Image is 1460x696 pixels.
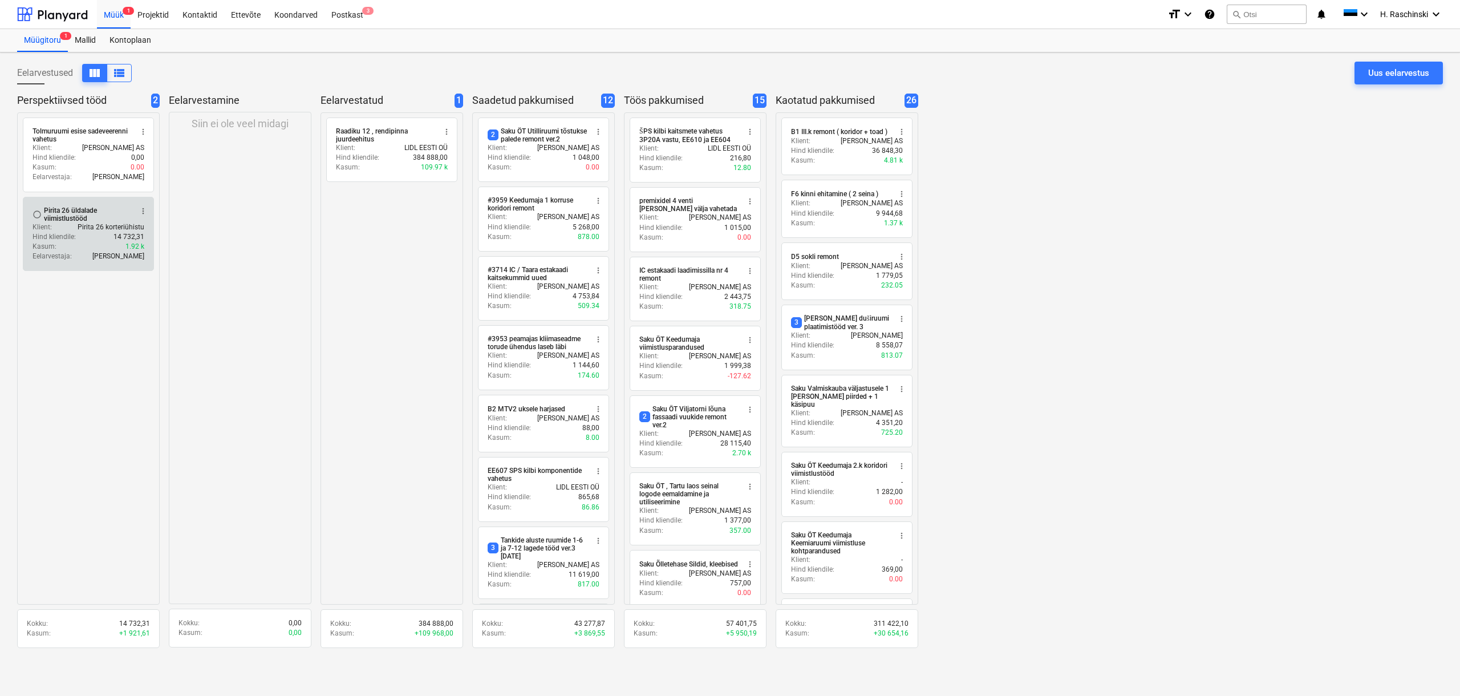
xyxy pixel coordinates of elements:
p: Kasum : [639,448,663,458]
span: 1 [455,94,463,108]
span: more_vert [897,252,906,261]
div: #3953 peamajas kliimaseadme torude ühendus laseb läbi [488,335,587,351]
a: Kontoplaan [103,29,158,52]
p: Kasum : [330,629,354,638]
p: Klient : [791,331,810,341]
p: Kasum : [336,163,360,172]
p: Kasum : [482,629,506,638]
p: Hind kliendile : [639,153,683,163]
p: LIDL EESTI OÜ [556,483,599,492]
p: 757,00 [730,578,751,588]
p: 43 277,87 [574,619,605,629]
p: Eelarvestatud [321,94,450,108]
p: Kasum : [488,301,512,311]
div: F6 kinni ehitamine ( 2 seina ) [791,189,878,199]
p: Klient : [488,483,507,492]
div: B1 III.k remont ( koridor + toad ) [791,127,887,136]
span: Kuva veergudena [88,66,102,80]
p: Perspektiivsed tööd [17,94,147,108]
p: Kasum : [179,628,202,638]
p: Klient : [488,414,507,423]
p: + 109 968,00 [415,629,453,638]
p: Klient : [336,143,355,153]
p: + 5 950,19 [726,629,757,638]
p: Eelarvestaja : [33,172,72,182]
p: Kokku : [330,619,351,629]
p: 28 115,40 [720,439,751,448]
div: B2 MTV2 uksele harjased [488,404,565,414]
p: Hind kliendile : [791,418,834,428]
p: 11 619,00 [569,570,599,580]
span: more_vert [594,536,603,545]
span: more_vert [594,467,603,476]
p: Kasum : [27,629,51,638]
span: Kuva veergudena [112,66,126,80]
div: D5 sokli remont [791,252,839,261]
p: Hind kliendile : [488,423,531,433]
p: Kasum : [791,574,815,584]
span: more_vert [745,197,755,206]
p: 9 944,68 [876,209,903,218]
p: Hind kliendile : [791,341,834,350]
div: Saku ÕT Utilliruumi tõstukse palede remont ver.2 [488,127,587,143]
p: Kaotatud pakkumised [776,94,900,108]
span: more_vert [745,266,755,276]
p: Kokku : [482,619,503,629]
p: Hind kliendile : [791,146,834,156]
p: Klient : [639,569,659,578]
p: Kasum : [791,428,815,438]
p: Kasum : [488,503,512,512]
p: 1 779,05 [876,271,903,281]
p: + 30 654,16 [874,629,909,638]
p: 509.34 [578,301,599,311]
p: Kokku : [785,619,806,629]
p: 1 015,00 [724,223,751,233]
p: Hind kliendile : [791,565,834,574]
p: [PERSON_NAME] AS [689,429,751,439]
p: Kasum : [33,163,56,172]
p: 0.00 [737,588,751,598]
p: 2.70 k [732,448,751,458]
p: Hind kliendile : [639,439,683,448]
p: Klient : [33,143,52,153]
p: [PERSON_NAME] AS [841,408,903,418]
div: IC estakaadi laadimissilla nr 4 remont [639,266,739,282]
p: 813.07 [881,351,903,361]
p: 8.00 [586,433,599,443]
div: #3959 Keedumaja 1 korruse koridori remont [488,196,587,212]
p: Kasum : [791,218,815,228]
span: more_vert [745,405,755,414]
div: Saku ÕT Keedumaja Keemiaruumi viimistluse kohtparandused [791,531,890,555]
span: 1 [123,7,134,15]
span: more_vert [745,335,755,345]
p: Klient : [488,143,507,153]
span: more_vert [594,404,603,414]
p: Kasum : [791,281,815,290]
p: Klient : [488,560,507,570]
span: 2 [151,94,160,108]
p: [PERSON_NAME] AS [841,261,903,271]
p: Kasum : [639,302,663,311]
p: - [901,555,903,565]
span: Märgi tehtuks [33,210,42,219]
p: [PERSON_NAME] AS [537,212,599,222]
div: [PERSON_NAME] duširuumi plaatimistööd ver. 3 [791,314,890,331]
p: 1 999,38 [724,361,751,371]
p: 216,80 [730,153,751,163]
p: [PERSON_NAME] [92,252,144,261]
p: - [901,478,903,487]
p: Klient : [639,506,659,516]
p: + 1 921,61 [119,629,150,638]
span: 2 [639,411,650,422]
p: 384 888,00 [419,619,453,629]
p: Klient : [791,478,810,487]
p: [PERSON_NAME] AS [537,560,599,570]
p: 369,00 [882,565,903,574]
div: Saku ÕT Keedumaja viimistlusparandused [639,335,739,351]
div: EE607 SPS kilbi komponentide vahetus [488,467,587,483]
p: [PERSON_NAME] AS [537,282,599,292]
p: Hind kliendile : [488,292,531,301]
p: 4 351,20 [876,418,903,428]
p: [PERSON_NAME] [851,331,903,341]
div: Eelarvestused [17,64,132,82]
